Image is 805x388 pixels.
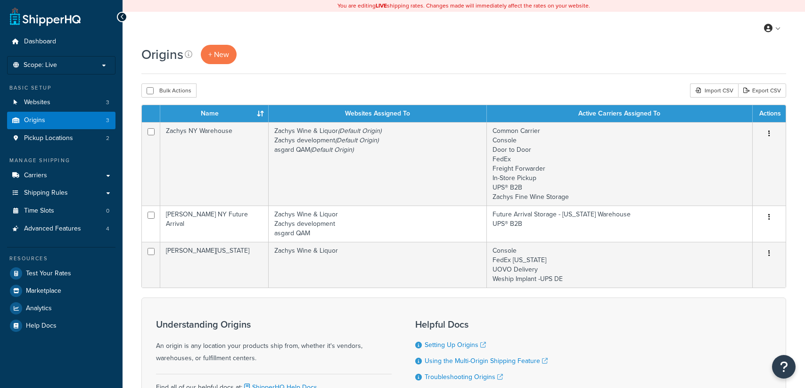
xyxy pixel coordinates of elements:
span: Websites [24,99,50,107]
a: Setting Up Origins [425,340,486,350]
i: (Default Origin) [310,145,353,155]
h3: Helpful Docs [415,319,563,330]
li: Advanced Features [7,220,115,238]
span: Dashboard [24,38,56,46]
div: Resources [7,255,115,263]
span: Test Your Rates [26,270,71,278]
th: Name : activate to sort column ascending [160,105,269,122]
span: Scope: Live [24,61,57,69]
span: 4 [106,225,109,233]
li: Pickup Locations [7,130,115,147]
span: 3 [106,116,109,124]
div: Basic Setup [7,84,115,92]
span: 3 [106,99,109,107]
div: Import CSV [690,83,738,98]
a: Time Slots 0 [7,202,115,220]
a: Test Your Rates [7,265,115,282]
span: Help Docs [26,322,57,330]
span: Pickup Locations [24,134,73,142]
td: [PERSON_NAME][US_STATE] [160,242,269,288]
i: (Default Origin) [335,135,378,145]
span: Marketplace [26,287,61,295]
span: Origins [24,116,45,124]
a: Export CSV [738,83,786,98]
span: Carriers [24,172,47,180]
a: Advanced Features 4 [7,220,115,238]
a: ShipperHQ Home [10,7,81,26]
a: Origins 3 [7,112,115,129]
a: Analytics [7,300,115,317]
button: Open Resource Center [772,355,796,379]
h3: Understanding Origins [156,319,392,330]
td: Zachys Wine & Liquor Zachys development asgard QAM [269,122,487,206]
span: + New [208,49,229,60]
th: Active Carriers Assigned To [487,105,753,122]
b: LIVE [376,1,387,10]
a: Help Docs [7,317,115,334]
span: Time Slots [24,207,54,215]
td: Zachys NY Warehouse [160,122,269,206]
span: Advanced Features [24,225,81,233]
li: Websites [7,94,115,111]
a: Troubleshooting Origins [425,372,503,382]
span: Shipping Rules [24,189,68,197]
div: An origin is any location your products ship from, whether it's vendors, warehouses, or fulfillme... [156,319,392,364]
a: Marketplace [7,282,115,299]
a: Websites 3 [7,94,115,111]
td: Future Arrival Storage - [US_STATE] Warehouse UPS® B2B [487,206,753,242]
td: [PERSON_NAME] NY Future Arrival [160,206,269,242]
td: Console FedEx [US_STATE] UOVO Delivery Weship Implant -UPS DE [487,242,753,288]
span: Analytics [26,305,52,313]
button: Bulk Actions [141,83,197,98]
a: Shipping Rules [7,184,115,202]
a: + New [201,45,237,64]
span: 2 [106,134,109,142]
th: Websites Assigned To [269,105,487,122]
td: Common Carrier Console Door to Door FedEx Freight Forwarder In-Store Pickup UPS® B2B Zachys Fine ... [487,122,753,206]
span: 0 [106,207,109,215]
li: Origins [7,112,115,129]
h1: Origins [141,45,183,64]
a: Using the Multi-Origin Shipping Feature [425,356,548,366]
a: Dashboard [7,33,115,50]
td: Zachys Wine & Liquor [269,242,487,288]
td: Zachys Wine & Liquor Zachys development asgard QAM [269,206,487,242]
th: Actions [753,105,786,122]
i: (Default Origin) [338,126,381,136]
a: Pickup Locations 2 [7,130,115,147]
li: Time Slots [7,202,115,220]
div: Manage Shipping [7,157,115,165]
a: Carriers [7,167,115,184]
